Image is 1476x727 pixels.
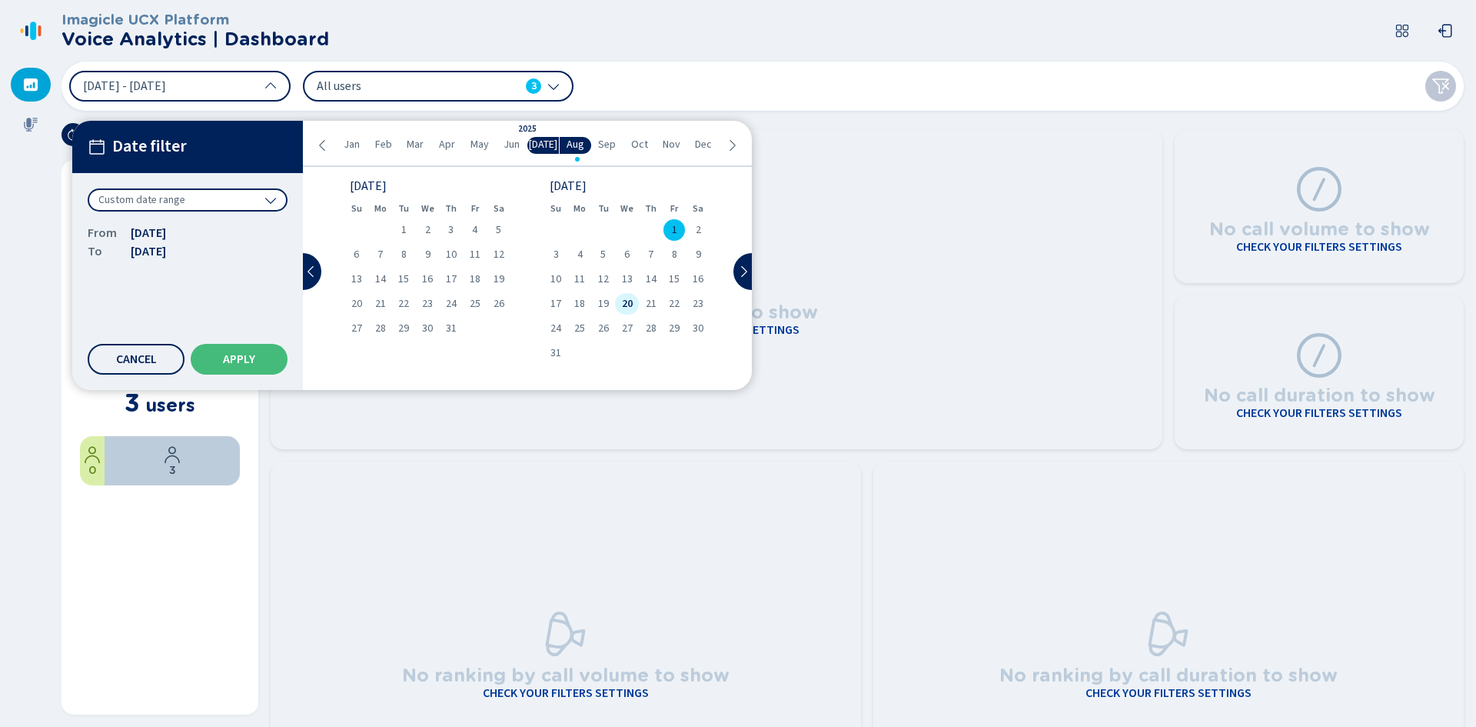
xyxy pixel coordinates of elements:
span: Cancel [116,353,157,365]
span: 8 [672,249,677,260]
span: 6 [624,249,630,260]
span: 10 [446,249,457,260]
span: 6 [354,249,359,260]
span: 19 [494,274,504,285]
span: Feb [375,138,392,151]
div: Fri Jul 18 2025 [463,268,487,290]
span: 14 [375,274,386,285]
div: Tue Jul 22 2025 [392,293,416,315]
div: Fri Jul 04 2025 [463,219,487,241]
span: 1 [672,225,677,235]
span: 8 [401,249,407,260]
div: Tue Aug 26 2025 [592,318,616,339]
span: 24 [446,298,457,309]
span: 23 [693,298,703,309]
div: Tue Jul 15 2025 [392,268,416,290]
span: 21 [375,298,386,309]
button: Cancel [88,344,184,375]
div: Tue Aug 12 2025 [592,268,616,290]
div: Thu Jul 31 2025 [440,318,464,339]
div: Dashboard [11,68,51,102]
div: Sat Jul 05 2025 [487,219,510,241]
span: 26 [598,323,609,334]
svg: box-arrow-left [1438,23,1453,38]
svg: chevron-up [264,80,277,92]
div: Tue Aug 05 2025 [592,244,616,265]
div: Mon Jul 28 2025 [368,318,392,339]
button: Clear filters [1425,71,1456,102]
h2: Voice Analytics | Dashboard [61,28,329,50]
abbr: Wednesday [421,203,434,214]
svg: chevron-down [547,80,560,92]
div: Wed Aug 20 2025 [615,293,639,315]
div: 2025 [518,125,537,135]
div: Mon Jul 07 2025 [368,244,392,265]
div: Sun Aug 31 2025 [544,342,568,364]
div: Sat Jul 26 2025 [487,293,510,315]
span: Custom date range [98,192,185,208]
div: Sat Aug 09 2025 [686,244,710,265]
svg: chevron-right [726,139,738,152]
div: Thu Jul 10 2025 [440,244,464,265]
div: Mon Aug 04 2025 [568,244,592,265]
div: Tue Jul 01 2025 [392,219,416,241]
span: 18 [574,298,585,309]
span: May [470,138,489,151]
span: 11 [470,249,480,260]
abbr: Sunday [550,203,561,214]
span: 28 [646,323,657,334]
div: Sun Jul 06 2025 [344,244,368,265]
span: 27 [351,323,362,334]
button: [DATE] - [DATE] [69,71,291,102]
div: Sun Aug 24 2025 [544,318,568,339]
span: 20 [622,298,633,309]
span: 26 [494,298,504,309]
span: Jan [344,138,360,151]
div: Fri Aug 29 2025 [663,318,686,339]
span: 22 [398,298,409,309]
div: Sun Aug 17 2025 [544,293,568,315]
div: Sat Jul 19 2025 [487,268,510,290]
div: Mon Aug 11 2025 [568,268,592,290]
div: Thu Aug 07 2025 [639,244,663,265]
svg: calendar [88,138,106,156]
abbr: Monday [573,203,586,214]
span: [DATE] [131,224,166,242]
div: Thu Jul 24 2025 [440,293,464,315]
div: Tue Jul 08 2025 [392,244,416,265]
span: Oct [631,138,648,151]
div: Thu Aug 28 2025 [639,318,663,339]
span: 2 [696,225,701,235]
span: 1 [401,225,407,235]
span: To [88,242,118,261]
div: Thu Aug 21 2025 [639,293,663,315]
span: 5 [600,249,606,260]
span: [DATE] [529,138,557,151]
span: Apply [223,353,255,365]
div: Fri Aug 01 2025 [663,219,686,241]
div: Tue Jul 29 2025 [392,318,416,339]
span: 22 [669,298,680,309]
div: Recordings [11,108,51,142]
div: Fri Jul 11 2025 [463,244,487,265]
span: 29 [398,323,409,334]
div: Sun Jul 13 2025 [344,268,368,290]
div: Fri Aug 15 2025 [663,268,686,290]
div: Sat Aug 02 2025 [686,219,710,241]
span: 5 [496,225,501,235]
abbr: Friday [471,203,479,214]
span: 3 [553,249,559,260]
span: Mar [407,138,424,151]
span: Dec [695,138,712,151]
span: 25 [574,323,585,334]
span: 12 [598,274,609,285]
div: Sat Aug 16 2025 [686,268,710,290]
abbr: Saturday [693,203,703,214]
abbr: Tuesday [398,203,409,214]
span: 15 [398,274,409,285]
span: 3 [448,225,454,235]
span: Date filter [112,137,187,156]
span: Jun [504,138,520,151]
abbr: Friday [670,203,678,214]
svg: chevron-left [317,139,329,152]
